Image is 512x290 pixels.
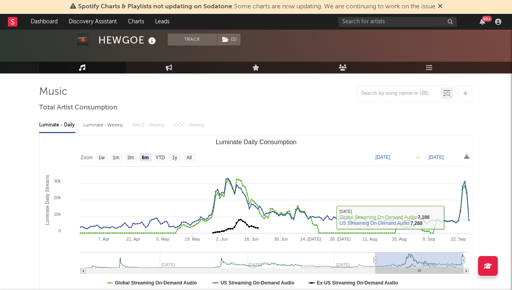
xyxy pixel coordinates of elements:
[81,155,93,160] text: Zoom
[186,155,191,160] text: All
[54,179,61,183] text: 30k
[438,4,443,10] span: Dismiss
[58,228,60,233] text: 0
[357,90,441,97] input: Search by song name or URL
[415,154,420,160] text: →
[142,155,148,160] text: 6m
[115,280,197,286] text: Global Streaming On-Demand Audio
[274,237,288,241] text: 30. Jun
[113,155,119,160] text: 1m
[78,4,232,10] span: Spotify Charts & Playlists not updating on Sodatone
[39,119,75,132] div: Luminate - Daily
[482,16,492,22] div: 99 +
[362,237,377,241] text: 11. Aug
[54,195,61,200] text: 20k
[25,14,63,30] a: Dashboard
[39,103,117,113] span: Total Artist Consumption
[127,155,134,160] text: 3m
[126,237,140,241] text: 21. Apr
[98,237,109,241] text: 7. Apr
[63,14,122,30] a: Discovery Assistant
[150,14,175,30] a: Leads
[338,17,457,27] input: Search for artists
[98,34,158,47] div: HEWGOE
[184,237,200,241] text: 19. May
[168,34,217,45] button: Track
[44,175,50,225] text: Luminate Daily Streams
[422,237,435,241] text: 8. Sep
[216,139,296,145] text: Luminate Daily Consumption
[78,4,435,10] span: : Some charts are now updating. We are continuing to work on the issue
[375,154,390,160] text: [DATE]
[218,34,240,45] button: (2)
[429,154,444,160] text: [DATE]
[220,280,294,286] text: US Streaming On-Demand Audio
[451,237,466,241] text: 22. Sep
[216,237,228,241] text: 2. Jun
[392,237,406,241] text: 25. Aug
[155,155,165,160] text: YTD
[54,212,61,217] text: 10k
[122,14,150,30] a: Charts
[217,34,241,45] span: ( 2 )
[244,237,259,241] text: 16. Jun
[156,237,170,241] text: 5. May
[172,155,177,160] text: 1y
[98,155,105,160] text: 1w
[83,119,125,132] div: Luminate - Weekly
[317,280,398,286] text: Ex-US Streaming On-Demand Audio
[480,19,485,25] button: 99+
[300,237,321,241] text: 14. [DATE]
[330,237,351,241] text: 28. [DATE]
